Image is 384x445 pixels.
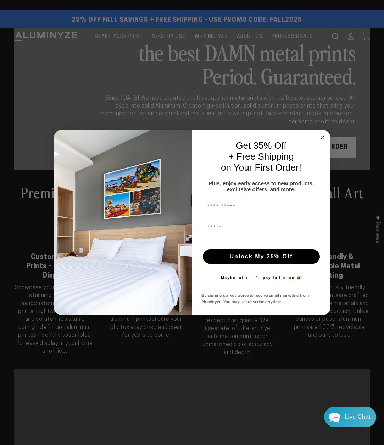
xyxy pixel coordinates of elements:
span: By signing up, you agree to receive email marketing from Aluminyze. You may unsubscribe anytime. [201,292,309,305]
span: Get 35% Off [236,140,286,151]
button: Close dialog [318,133,327,142]
div: Contact Us Directly [345,407,371,427]
span: + Free Shipping [228,151,294,162]
img: 728e4f65-7e6c-44e2-b7d1-0292a396982f.jpeg [54,130,192,315]
span: Plus, enjoy early access to new products, exclusive offers, and more. [208,180,314,192]
button: Maybe later – I’ll pay full price 😅 [217,271,305,285]
button: Unlock My 35% Off [203,249,320,264]
div: Chat widget toggle [324,407,376,427]
span: on Your First Order! [221,162,301,173]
